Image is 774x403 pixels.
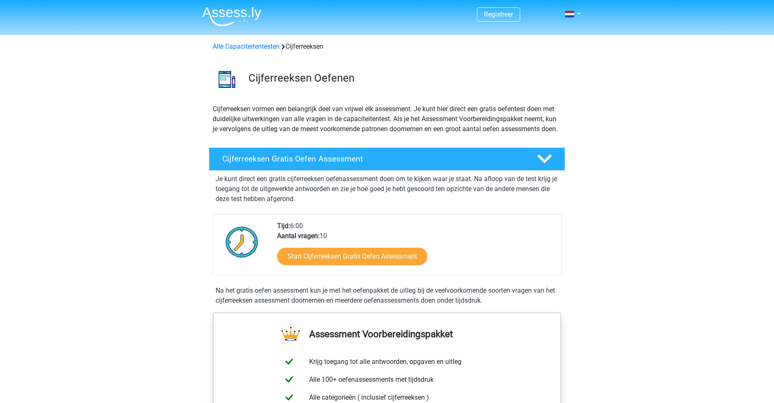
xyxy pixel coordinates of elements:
div: Cijferreeksen [209,42,565,52]
div: Na het gratis oefen assessment kun je met het oefenpakket de uitleg bij de veelvoorkomende soorte... [212,286,562,306]
a: Registreer [484,10,513,18]
img: cijferreeksen [209,62,245,97]
p: Je kunt direct een gratis cijferreeksen oefenassessment doen om te kijken waar je staat. Na afloo... [216,174,558,204]
a: Start Cijferreeksen Gratis Oefen Assessment [277,248,427,265]
a: Alle Capaciteitentesten [213,42,280,50]
div: 6:00 10 [271,221,561,275]
b: Aantal vragen: [277,232,320,240]
img: Klok [221,221,263,263]
a: Cijferreeksen Gratis Oefen Assessment [206,147,568,171]
h3: Cijferreeksen Oefenen [248,72,558,85]
b: Tijd: [277,222,290,230]
img: Assessly [202,7,261,26]
p: Cijferreeksen vormen een belangrijk deel van vrijwel elk assessment. Je kunt hier direct een grat... [213,104,561,134]
h4: Cijferreeksen Gratis Oefen Assessment [222,154,523,164]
